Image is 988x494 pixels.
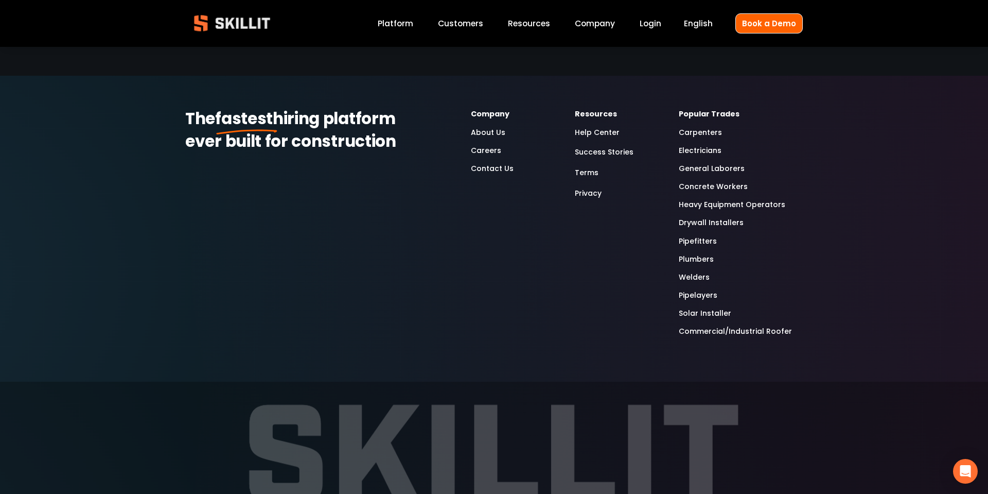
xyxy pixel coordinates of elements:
[438,16,483,30] a: Customers
[735,13,803,33] a: Book a Demo
[679,308,731,319] a: Solar Installer
[679,145,721,157] a: Electricians
[679,235,717,247] a: Pipefitters
[679,108,739,121] strong: Popular Trades
[575,108,617,121] strong: Resources
[679,217,744,229] a: Drywall Installers
[640,16,661,30] a: Login
[575,145,633,159] a: Success Stories
[684,16,713,30] div: language picker
[679,253,714,265] a: Plumbers
[378,16,413,30] a: Platform
[679,199,785,211] a: Heavy Equipment Operators
[679,163,745,175] a: General Laborers
[679,181,748,193] a: Concrete Workers
[679,289,717,301] a: Pipelayers
[471,145,501,157] a: Careers
[185,106,399,157] strong: hiring platform ever built for construction
[215,106,273,134] strong: fastest
[471,127,505,139] a: About Us
[471,163,514,175] a: Contact Us
[684,18,713,29] span: English
[679,326,792,337] a: Commercial/Industrial Roofer
[679,271,710,283] a: Welders
[185,106,215,134] strong: The
[953,459,978,484] div: Open Intercom Messenger
[575,16,615,30] a: Company
[508,18,550,29] span: Resources
[471,108,509,121] strong: Company
[679,127,722,139] a: Carpenters
[575,127,620,139] a: Help Center
[575,186,602,200] a: Privacy
[575,166,598,180] a: Terms
[508,16,550,30] a: folder dropdown
[185,8,279,39] img: Skillit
